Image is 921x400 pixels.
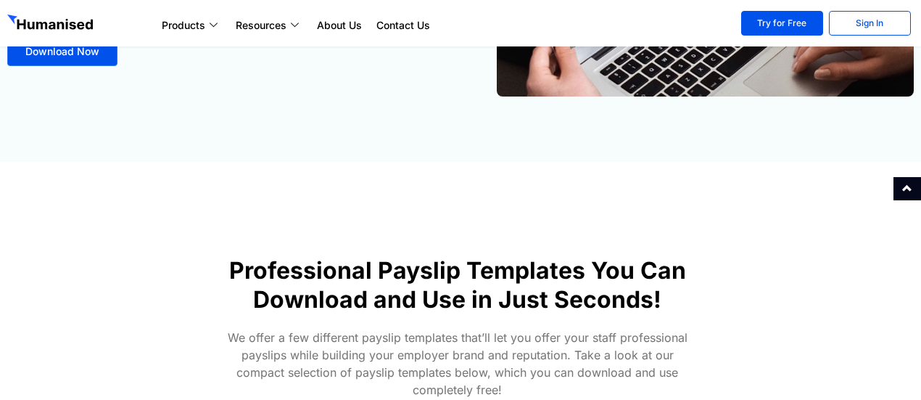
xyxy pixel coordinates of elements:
[741,11,823,36] a: Try for Free
[202,256,713,314] h1: Professional Payslip Templates You Can Download and Use in Just Seconds!
[25,46,99,57] span: Download Now
[154,17,228,34] a: Products
[829,11,911,36] a: Sign In
[7,37,117,66] a: Download Now
[228,17,310,34] a: Resources
[369,17,437,34] a: Contact Us
[218,329,697,399] p: We offer a few different payslip templates that’ll let you offer your staff professional payslips...
[7,15,96,33] img: GetHumanised Logo
[310,17,369,34] a: About Us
